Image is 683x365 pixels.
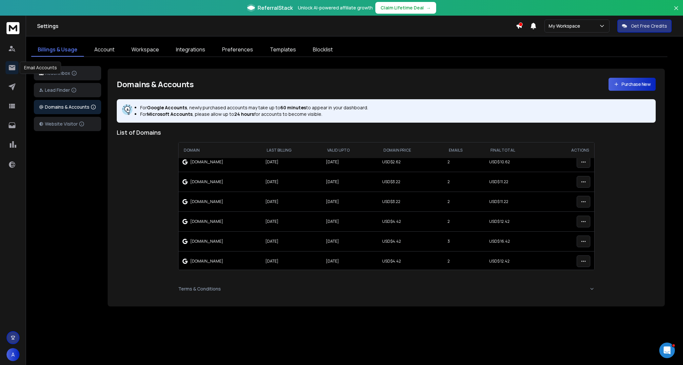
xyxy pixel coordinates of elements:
[182,179,258,184] div: [DOMAIN_NAME]
[182,259,258,264] div: [DOMAIN_NAME]
[261,251,322,271] td: [DATE]
[444,192,485,211] td: 2
[545,142,594,158] th: Actions
[182,159,258,165] div: [DOMAIN_NAME]
[322,172,378,192] td: [DATE]
[485,152,546,172] td: USD$ 10.62
[322,142,378,158] th: Valid Upto
[178,280,595,297] button: Terms & Conditions
[322,152,378,172] td: [DATE]
[261,172,322,192] td: [DATE]
[122,104,132,115] img: information
[444,152,485,172] td: 2
[258,4,293,12] span: ReferralStack
[280,104,306,111] strong: 60 minutes
[234,111,254,117] strong: 24 hours
[20,61,61,74] div: Email Accounts
[322,251,378,271] td: [DATE]
[444,211,485,231] td: 2
[298,5,373,11] p: Unlock AI-powered affiliate growth
[147,111,193,117] strong: Microsoft Accounts
[672,4,680,20] button: Close banner
[378,211,444,231] td: USD$ 4.42
[34,117,101,131] button: Website Visitor
[485,192,546,211] td: USD$ 11.22
[631,23,667,29] p: Get Free Credits
[322,231,378,251] td: [DATE]
[31,43,84,57] a: Billings & Usage
[182,199,258,204] div: [DOMAIN_NAME]
[378,231,444,251] td: USD$ 4.42
[182,219,258,224] div: [DOMAIN_NAME]
[444,231,485,251] td: 3
[34,66,101,80] button: ReachInbox
[216,43,260,57] a: Preferences
[117,128,656,137] h2: List of Domains
[88,43,121,57] a: Account
[261,152,322,172] td: [DATE]
[147,104,187,111] strong: Google Accounts
[7,348,20,361] button: A
[375,2,436,14] button: Claim Lifetime Deal→
[261,192,322,211] td: [DATE]
[659,343,675,358] iframe: Intercom live chat
[426,5,431,11] span: →
[485,231,546,251] td: USD$ 16.42
[322,211,378,231] td: [DATE]
[125,43,166,57] a: Workspace
[444,142,485,158] th: Emails
[609,78,656,91] a: Purchase New
[169,43,212,57] a: Integrations
[140,104,368,111] p: For , newly purchased accounts may take up to to appear in your dashboard.
[378,142,444,158] th: Domain Price
[617,20,672,33] button: Get Free Credits
[444,251,485,271] td: 2
[485,251,546,271] td: USD$ 12.42
[182,239,258,244] div: [DOMAIN_NAME]
[34,100,101,114] button: Domains & Accounts
[179,142,262,158] th: Domain
[322,192,378,211] td: [DATE]
[485,211,546,231] td: USD$ 12.42
[261,142,322,158] th: Last Billing
[485,172,546,192] td: USD$ 11.22
[549,23,583,29] p: My Workspace
[378,152,444,172] td: USD$ 2.62
[34,83,101,97] button: Lead Finder
[261,231,322,251] td: [DATE]
[117,79,194,89] h1: Domains & Accounts
[378,192,444,211] td: USD$ 3.22
[140,111,368,117] p: For , please allow up to for accounts to become visible.
[306,43,339,57] a: Blocklist
[378,172,444,192] td: USD$ 3.22
[261,211,322,231] td: [DATE]
[444,172,485,192] td: 2
[378,251,444,271] td: USD$ 4.42
[263,43,302,57] a: Templates
[37,22,516,30] h1: Settings
[485,142,546,158] th: Final Total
